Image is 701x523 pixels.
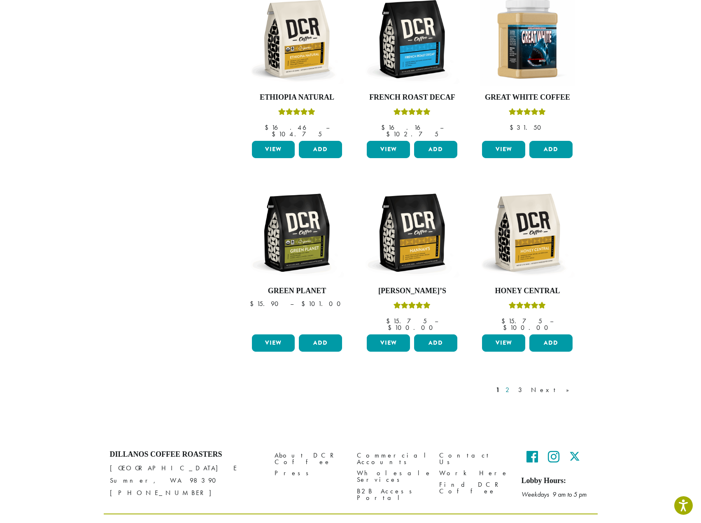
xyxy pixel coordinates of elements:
[265,123,318,132] bdi: 16.46
[529,141,573,158] button: Add
[480,185,575,331] a: Honey CentralRated 5.00 out of 5
[357,450,427,468] a: Commercial Accounts
[357,468,427,486] a: Wholesale Services
[439,450,509,468] a: Contact Us
[522,490,587,499] em: Weekdays 9 am to 5 pm
[110,462,262,499] p: [GEOGRAPHIC_DATA] E Sumner, WA 98390 [PHONE_NUMBER]
[503,323,552,332] bdi: 100.00
[275,450,345,468] a: About DCR Coffee
[480,93,575,102] h4: Great White Coffee
[386,130,438,138] bdi: 102.75
[435,317,438,325] span: –
[290,299,293,308] span: –
[275,468,345,479] a: Press
[439,479,509,497] a: Find DCR Coffee
[529,334,573,352] button: Add
[301,299,308,308] span: $
[388,323,395,332] span: $
[501,317,508,325] span: $
[394,301,431,313] div: Rated 5.00 out of 5
[509,107,546,119] div: Rated 5.00 out of 5
[494,385,501,395] a: 1
[250,299,257,308] span: $
[365,287,459,296] h4: [PERSON_NAME]’s
[367,141,410,158] a: View
[414,141,457,158] button: Add
[394,107,431,119] div: Rated 5.00 out of 5
[272,130,322,138] bdi: 104.75
[110,450,262,459] h4: Dillanos Coffee Roasters
[365,185,459,331] a: [PERSON_NAME]’sRated 5.00 out of 5
[501,317,542,325] bdi: 15.75
[414,334,457,352] button: Add
[480,287,575,296] h4: Honey Central
[252,334,295,352] a: View
[440,123,443,132] span: –
[367,334,410,352] a: View
[503,323,510,332] span: $
[365,185,459,280] img: DCR-12oz-Hannahs-Stock-scaled.png
[386,130,393,138] span: $
[504,385,514,395] a: 2
[550,317,553,325] span: –
[386,317,427,325] bdi: 15.75
[299,334,342,352] button: Add
[388,323,437,332] bdi: 100.00
[252,141,295,158] a: View
[301,299,345,308] bdi: 101.00
[299,141,342,158] button: Add
[482,141,525,158] a: View
[509,301,546,313] div: Rated 5.00 out of 5
[522,476,592,486] h5: Lobby Hours:
[250,299,282,308] bdi: 15.90
[357,486,427,503] a: B2B Access Portal
[517,385,527,395] a: 3
[439,468,509,479] a: Work Here
[250,93,345,102] h4: Ethiopia Natural
[326,123,329,132] span: –
[510,123,545,132] bdi: 31.50
[381,123,388,132] span: $
[265,123,272,132] span: $
[272,130,279,138] span: $
[386,317,393,325] span: $
[480,185,575,280] img: DCR-12oz-Honey-Central-Stock-scaled.png
[510,123,517,132] span: $
[529,385,577,395] a: Next »
[381,123,432,132] bdi: 16.16
[250,185,345,331] a: Green Planet
[249,185,344,280] img: DCR-12oz-FTO-Green-Planet-Stock-scaled.png
[250,287,345,296] h4: Green Planet
[278,107,315,119] div: Rated 5.00 out of 5
[365,93,459,102] h4: French Roast Decaf
[482,334,525,352] a: View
